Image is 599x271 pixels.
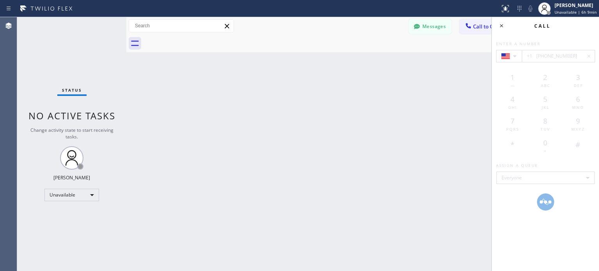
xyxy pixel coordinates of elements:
div: Unavailable [44,189,99,201]
div: Everyone [496,172,595,184]
span: Change activity state to start receiving tasks. [30,127,113,140]
span: Call [534,23,551,29]
span: 8 [543,116,547,126]
span: TUV [541,126,550,132]
span: MNO [572,105,584,110]
span: 0 [543,138,547,147]
span: 4 [510,94,514,104]
span: 3 [576,73,580,82]
div: [PERSON_NAME] [53,174,90,181]
span: Status [62,87,82,93]
span: Enter a number [496,41,541,46]
span: Assign a queue [496,163,538,168]
button: Call to Customer [459,19,519,34]
input: Search [129,19,234,32]
span: DEF [574,83,583,88]
span: PQRS [506,126,519,132]
span: GHI [508,105,517,110]
div: [PERSON_NAME] [555,2,597,9]
span: 1 [510,73,514,82]
span: Unavailable | 6h 9min [555,9,597,15]
span: 5 [543,94,547,104]
span: ABC [541,83,550,88]
span: Call to Customer [473,23,514,30]
span: # [576,140,580,149]
span: 9 [576,116,580,126]
span: WXYZ [571,126,585,132]
button: Mute [525,3,536,14]
span: No active tasks [28,109,115,122]
span: 6 [576,94,580,104]
span: 2 [543,73,547,82]
span: + [544,148,547,154]
span: — [510,83,515,88]
span: 7 [510,116,514,126]
span: JKL [542,105,549,110]
button: Messages [409,19,452,34]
